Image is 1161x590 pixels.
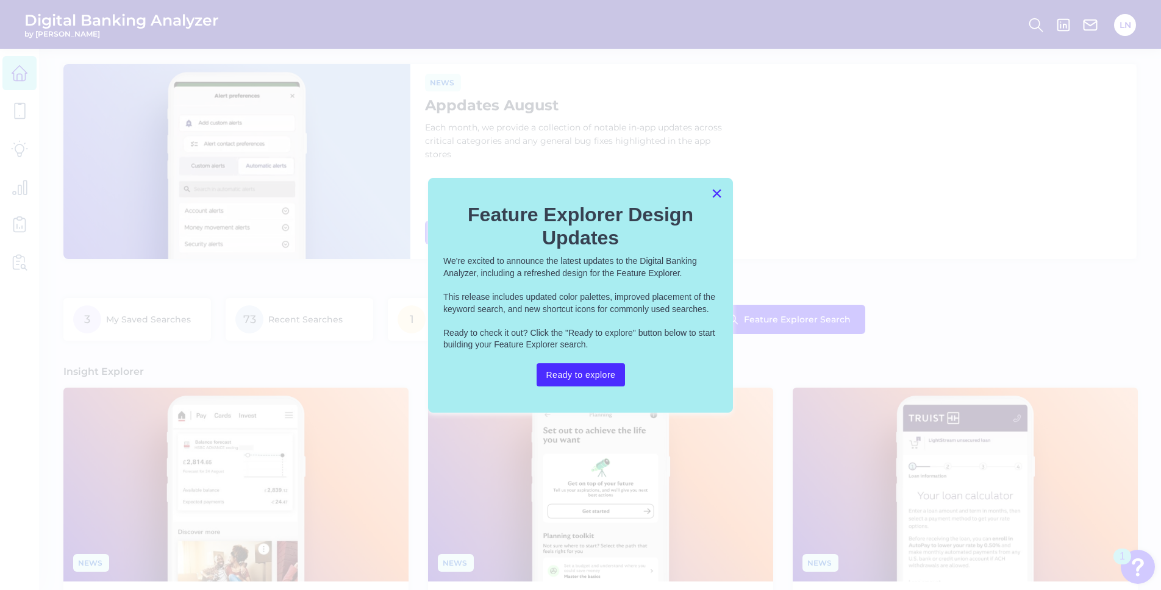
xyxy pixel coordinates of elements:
[443,255,718,279] p: We're excited to announce the latest updates to the Digital Banking Analyzer, including a refresh...
[711,183,723,203] button: Close
[443,291,718,315] p: This release includes updated color palettes, improved placement of the keyword search, and new s...
[443,203,718,250] h2: Feature Explorer Design Updates
[443,327,718,351] p: Ready to check it out? Click the "Ready to explore" button below to start building your Feature E...
[537,363,626,386] button: Ready to explore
